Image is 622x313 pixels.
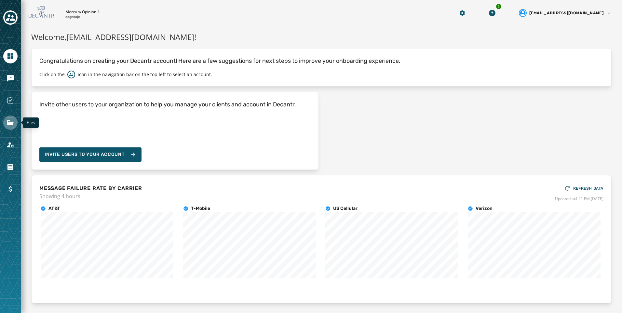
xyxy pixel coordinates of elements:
[23,117,39,128] div: Files
[516,7,614,20] button: User settings
[3,182,18,196] a: Navigate to Billing
[78,71,212,78] p: icon in the navigation bar on the top left to select an account.
[65,9,100,15] p: Mercury Opinion 1
[39,56,603,65] p: Congratulations on creating your Decantr account! Here are a few suggestions for next steps to im...
[39,192,142,200] span: Showing 4 hours
[3,138,18,152] a: Navigate to Account
[529,10,604,16] span: [EMAIL_ADDRESS][DOMAIN_NAME]
[3,93,18,108] a: Navigate to Surveys
[48,205,60,212] h4: AT&T
[333,205,358,212] h4: US Cellular
[191,205,210,212] h4: T-Mobile
[39,100,296,109] h4: Invite other users to your organization to help you manage your clients and account in Decantr.
[3,49,18,63] a: Navigate to Home
[555,196,603,201] span: Updated at 4:21 PM [DATE]
[3,71,18,86] a: Navigate to Messaging
[31,31,612,43] h1: Welcome, [EMAIL_ADDRESS][DOMAIN_NAME] !
[45,151,125,158] span: Invite Users to your account
[495,3,502,10] div: 2
[476,205,493,212] h4: Verizon
[3,10,18,25] button: Toggle account select drawer
[3,160,18,174] a: Navigate to Orders
[486,7,498,19] button: Download Menu
[65,15,80,20] p: oogncaje
[456,7,468,19] button: Manage global settings
[39,184,142,192] h4: MESSAGE FAILURE RATE BY CARRIER
[3,116,18,130] a: Navigate to Files
[39,71,65,78] p: Click on the
[573,186,603,191] span: REFRESH DATA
